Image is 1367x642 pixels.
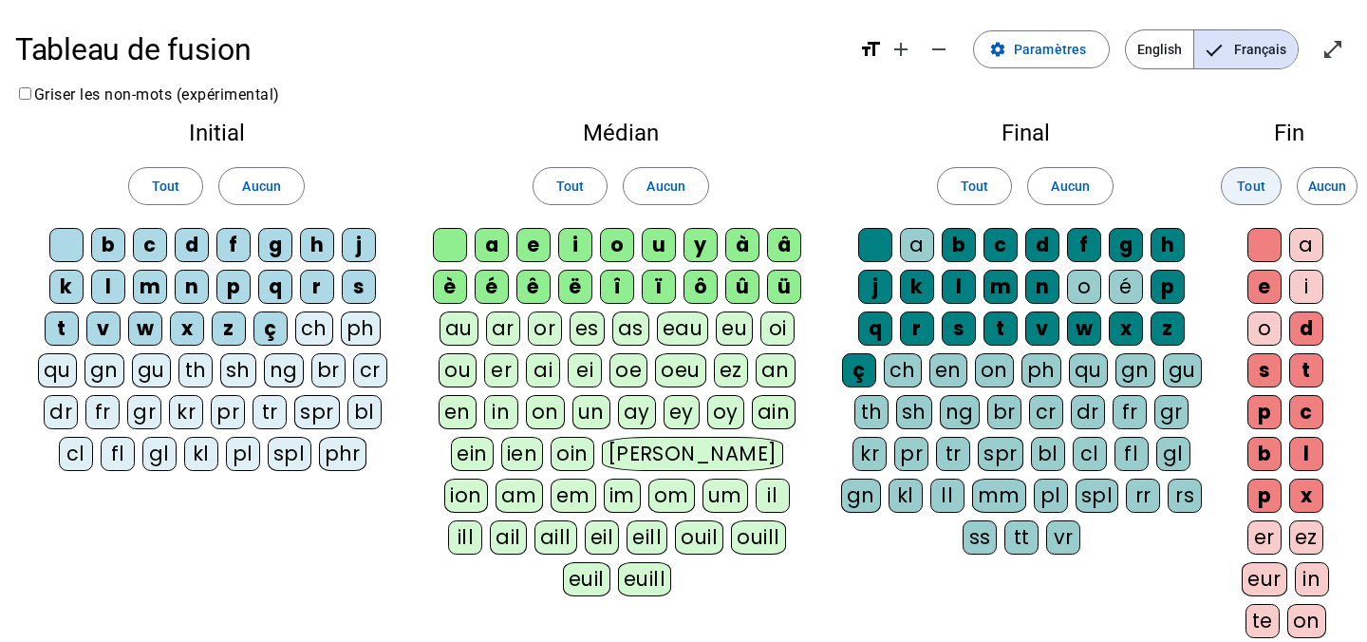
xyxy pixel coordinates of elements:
mat-icon: format_size [859,38,882,61]
div: t [1289,353,1323,387]
div: a [900,228,934,262]
div: x [170,312,204,346]
div: ion [444,479,488,513]
div: tr [253,395,287,429]
h2: Médian [433,122,809,144]
div: gr [1154,395,1189,429]
div: cl [1073,437,1107,471]
div: ch [295,312,333,346]
div: b [91,228,125,262]
div: è [433,270,467,304]
div: h [300,228,334,262]
button: Tout [533,167,608,205]
span: Aucun [1308,175,1346,198]
div: ein [451,437,494,471]
h1: Tableau de fusion [15,19,844,80]
div: ng [940,395,980,429]
div: r [300,270,334,304]
div: f [216,228,251,262]
div: z [212,312,246,346]
div: gl [1156,437,1190,471]
div: tt [1004,520,1039,555]
div: rs [1168,479,1202,513]
div: a [1289,228,1323,262]
div: qu [38,353,77,387]
span: Tout [152,175,179,198]
div: k [900,270,934,304]
button: Tout [937,167,1012,205]
div: ez [1289,520,1323,555]
div: vr [1046,520,1080,555]
div: c [983,228,1018,262]
div: gu [1163,353,1202,387]
span: Aucun [646,175,684,198]
div: ill [448,520,482,555]
div: euill [618,562,671,596]
div: c [133,228,167,262]
div: gn [841,479,881,513]
div: p [1247,479,1282,513]
span: Tout [961,175,988,198]
div: p [1247,395,1282,429]
mat-button-toggle-group: Language selection [1125,29,1299,69]
div: l [91,270,125,304]
h2: Fin [1242,122,1337,144]
div: th [854,395,889,429]
div: on [526,395,565,429]
div: é [1109,270,1143,304]
div: oy [707,395,744,429]
div: kl [184,437,218,471]
div: ç [253,312,288,346]
div: eu [716,312,753,346]
div: qu [1069,353,1108,387]
div: m [133,270,167,304]
div: q [858,312,892,346]
div: ouill [731,520,785,555]
div: v [86,312,121,346]
div: oi [760,312,795,346]
div: il [756,479,790,513]
div: pr [894,437,928,471]
div: sh [896,395,932,429]
div: g [258,228,292,262]
div: phr [319,437,367,471]
div: on [1287,604,1326,638]
div: s [942,312,976,346]
button: Diminuer la taille de la police [920,30,958,68]
mat-icon: remove [927,38,950,61]
div: mm [972,479,1026,513]
div: pl [1034,479,1068,513]
div: or [528,312,562,346]
button: Entrer en plein écran [1314,30,1352,68]
div: kr [852,437,887,471]
div: y [683,228,718,262]
div: ê [516,270,551,304]
div: t [45,312,79,346]
div: cr [1029,395,1063,429]
div: cl [59,437,93,471]
div: oeu [655,353,706,387]
div: spr [294,395,340,429]
div: p [1151,270,1185,304]
span: Paramètres [1014,38,1086,61]
div: oin [551,437,594,471]
div: am [496,479,543,513]
div: eill [627,520,667,555]
div: m [983,270,1018,304]
input: Griser les non-mots (expérimental) [19,87,31,100]
div: im [604,479,641,513]
button: Paramètres [973,30,1110,68]
span: Aucun [242,175,280,198]
div: spl [1076,479,1119,513]
div: w [1067,312,1101,346]
div: in [1295,562,1329,596]
span: Tout [556,175,584,198]
div: dr [1071,395,1105,429]
div: j [342,228,376,262]
div: h [1151,228,1185,262]
div: ey [664,395,700,429]
div: fl [101,437,135,471]
div: ar [486,312,520,346]
div: br [311,353,346,387]
div: x [1109,312,1143,346]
